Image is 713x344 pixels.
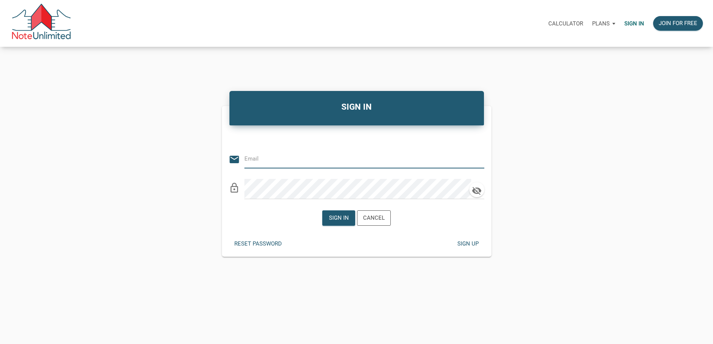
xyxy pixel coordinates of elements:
h4: SIGN IN [235,101,478,113]
img: NoteUnlimited [11,4,71,43]
a: Sign in [620,12,649,35]
div: Join for free [659,19,697,28]
div: Sign in [329,214,349,222]
p: Plans [592,20,610,27]
button: Plans [588,12,620,35]
button: Cancel [357,210,391,226]
button: Sign up [451,237,484,251]
div: Reset password [234,240,282,248]
i: email [229,154,240,165]
p: Calculator [548,20,583,27]
input: Email [244,150,473,167]
button: Sign in [322,210,355,226]
a: Calculator [544,12,588,35]
div: Sign up [457,240,478,248]
button: Reset password [229,237,287,251]
div: Cancel [363,214,385,222]
a: Join for free [649,12,707,35]
p: Sign in [624,20,644,27]
button: Join for free [653,16,703,31]
i: lock_outline [229,182,240,194]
